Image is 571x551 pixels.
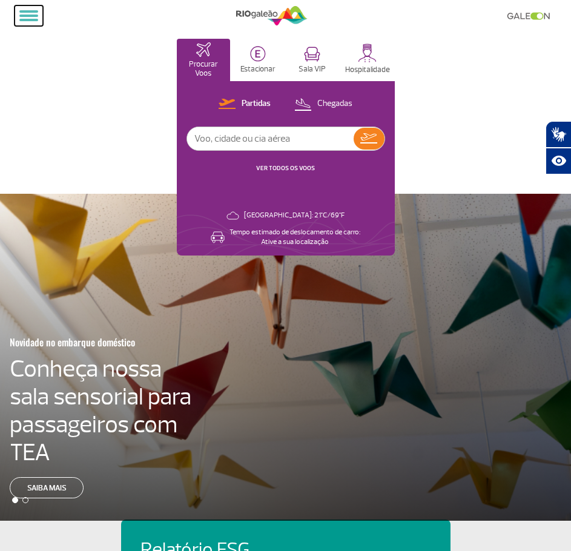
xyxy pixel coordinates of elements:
[304,47,320,62] img: vipRoom.svg
[358,44,377,62] img: hospitality.svg
[546,121,571,148] button: Abrir tradutor de língua de sinais.
[340,39,395,81] button: Hospitalidade
[286,39,339,81] button: Sala VIP
[299,65,326,74] p: Sala VIP
[10,477,84,498] a: Saiba mais
[229,228,360,247] p: Tempo estimado de deslocamento de carro: Ative a sua localização
[231,39,285,81] button: Estacionar
[291,96,356,112] button: Chegadas
[187,127,354,150] input: Voo, cidade ou cia aérea
[196,42,211,57] img: airplaneHomeActive.svg
[183,60,224,78] p: Procurar Voos
[240,65,276,74] p: Estacionar
[345,65,390,74] p: Hospitalidade
[242,98,271,110] p: Partidas
[250,46,266,62] img: carParkingHome.svg
[10,329,212,355] h3: Novidade no embarque doméstico
[317,98,352,110] p: Chegadas
[256,164,315,172] a: VER TODOS OS VOOS
[10,355,202,466] h4: Conheça nossa sala sensorial para passageiros com TEA
[177,39,230,81] button: Procurar Voos
[546,121,571,174] div: Plugin de acessibilidade da Hand Talk.
[215,96,274,112] button: Partidas
[546,148,571,174] button: Abrir recursos assistivos.
[244,211,345,220] p: [GEOGRAPHIC_DATA]: 21°C/69°F
[252,163,319,173] button: VER TODOS OS VOOS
